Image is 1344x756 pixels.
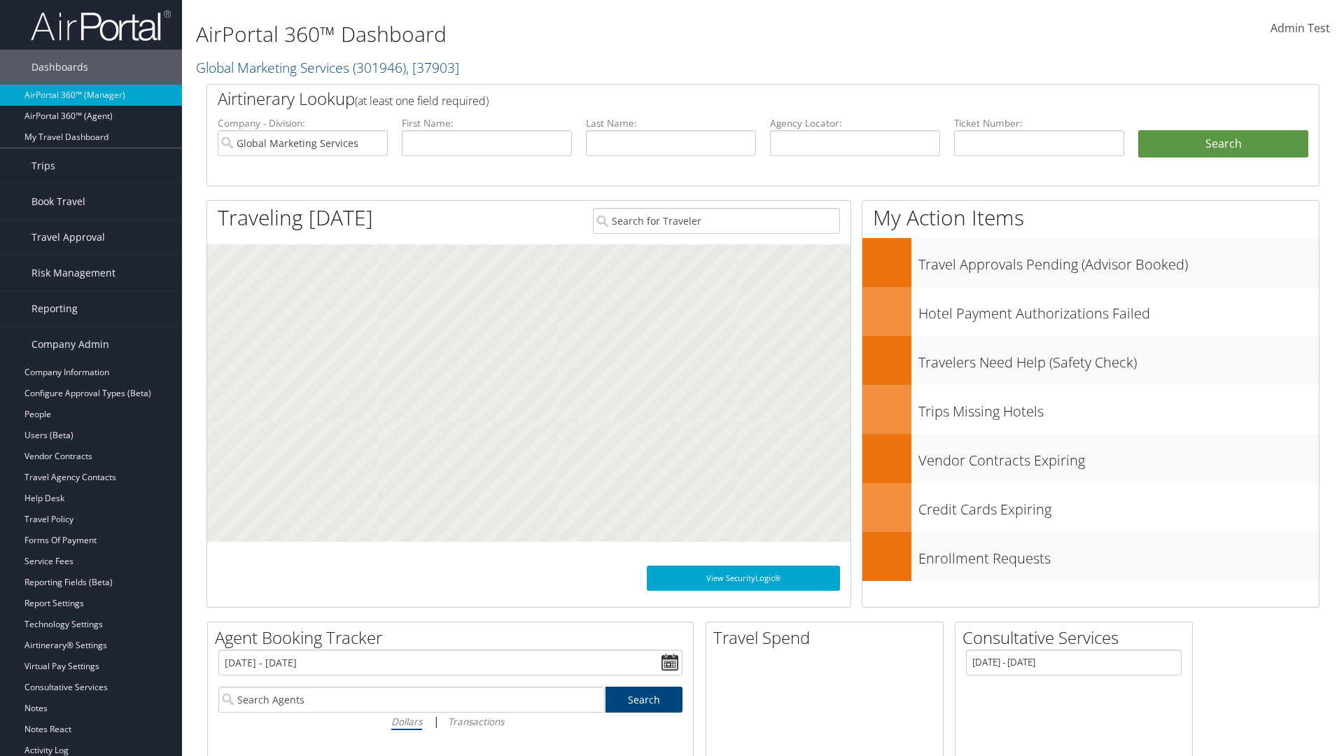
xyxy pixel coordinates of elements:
h3: Credit Cards Expiring [918,493,1319,519]
span: Company Admin [31,327,109,362]
a: Trips Missing Hotels [862,385,1319,434]
a: Travel Approvals Pending (Advisor Booked) [862,238,1319,287]
label: Agency Locator: [770,116,940,130]
h3: Trips Missing Hotels [918,395,1319,421]
h1: My Action Items [862,203,1319,232]
a: Hotel Payment Authorizations Failed [862,287,1319,336]
img: airportal-logo.png [31,9,171,42]
label: Last Name: [586,116,756,130]
label: Ticket Number: [954,116,1124,130]
a: Admin Test [1270,7,1330,50]
h2: Agent Booking Tracker [215,626,693,650]
span: , [ 37903 ] [406,58,459,77]
input: Search Agents [218,687,605,713]
span: Trips [31,148,55,183]
span: (at least one field required) [355,93,489,108]
a: View SecurityLogic® [647,566,840,591]
span: Reporting [31,291,78,326]
span: Risk Management [31,255,115,290]
a: Vendor Contracts Expiring [862,434,1319,483]
div: | [218,713,682,730]
h3: Enrollment Requests [918,542,1319,568]
h2: Consultative Services [962,626,1192,650]
i: Transactions [448,715,504,728]
a: Credit Cards Expiring [862,483,1319,532]
h3: Travelers Need Help (Safety Check) [918,346,1319,372]
h1: Traveling [DATE] [218,203,373,232]
button: Search [1138,130,1308,158]
span: Dashboards [31,50,88,85]
span: Admin Test [1270,20,1330,36]
h3: Travel Approvals Pending (Advisor Booked) [918,248,1319,274]
input: Search for Traveler [593,208,840,234]
span: ( 301946 ) [353,58,406,77]
a: Global Marketing Services [196,58,459,77]
h1: AirPortal 360™ Dashboard [196,20,952,49]
span: Book Travel [31,184,85,219]
a: Search [605,687,683,713]
a: Travelers Need Help (Safety Check) [862,336,1319,385]
h2: Travel Spend [713,626,943,650]
i: Dollars [391,715,422,728]
h3: Vendor Contracts Expiring [918,444,1319,470]
label: Company - Division: [218,116,388,130]
a: Enrollment Requests [862,532,1319,581]
span: Travel Approval [31,220,105,255]
h2: Airtinerary Lookup [218,87,1216,111]
label: First Name: [402,116,572,130]
h3: Hotel Payment Authorizations Failed [918,297,1319,323]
